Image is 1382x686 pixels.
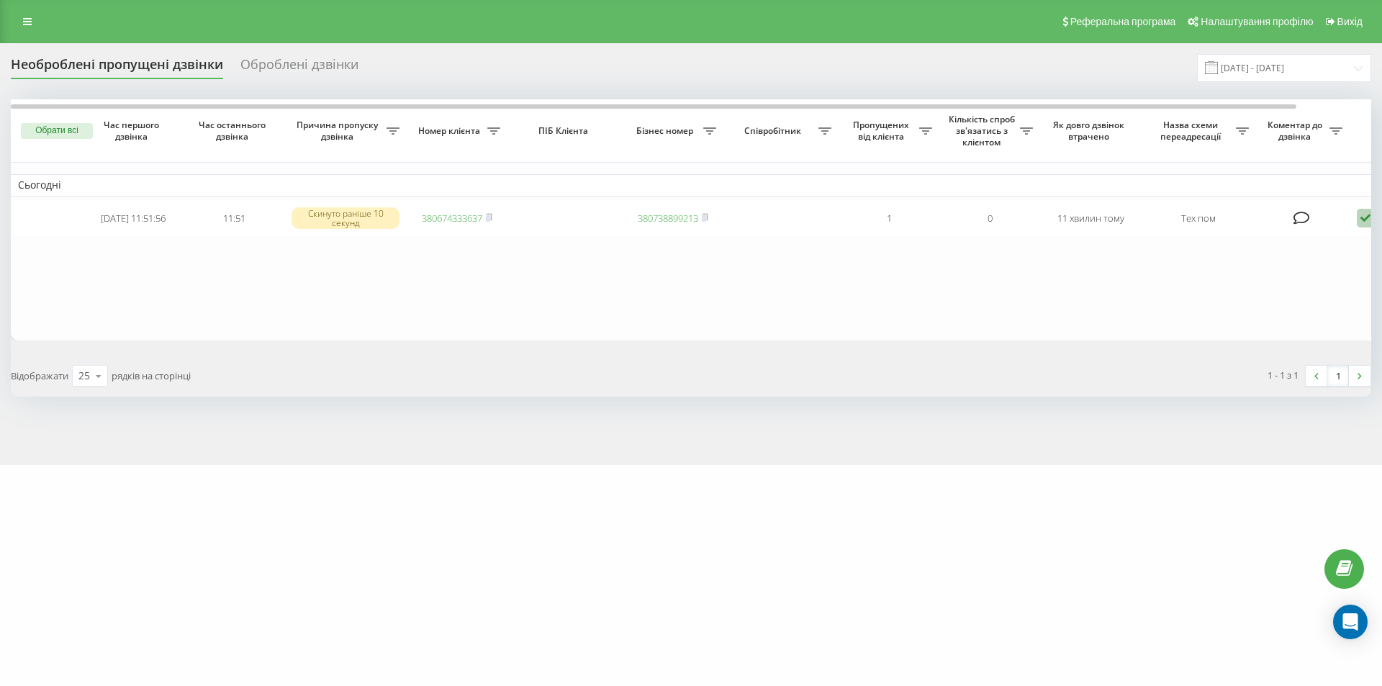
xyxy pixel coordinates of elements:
span: Вихід [1337,16,1363,27]
span: Кількість спроб зв'язатись з клієнтом [947,114,1020,148]
span: Пропущених від клієнта [846,119,919,142]
span: Бізнес номер [630,125,703,137]
a: 380738899213 [638,212,698,225]
a: 380674333637 [422,212,482,225]
a: 1 [1327,366,1349,386]
span: Як довго дзвінок втрачено [1052,119,1129,142]
span: Номер клієнта [414,125,487,137]
div: Скинуто раніше 10 секунд [292,207,399,229]
td: 11:51 [184,199,284,238]
div: 25 [78,369,90,383]
div: Необроблені пропущені дзвінки [11,57,223,79]
span: Реферальна програма [1070,16,1176,27]
div: Open Intercom Messenger [1333,605,1368,639]
span: Співробітник [731,125,818,137]
td: [DATE] 11:51:56 [83,199,184,238]
td: Тех пом [1141,199,1256,238]
span: Коментар до дзвінка [1263,119,1329,142]
span: Час першого дзвінка [94,119,172,142]
div: Оброблені дзвінки [240,57,358,79]
button: Обрати всі [21,123,93,139]
td: 11 хвилин тому [1040,199,1141,238]
span: Налаштування профілю [1201,16,1313,27]
td: 1 [839,199,939,238]
div: 1 - 1 з 1 [1268,368,1299,382]
span: Відображати [11,369,68,382]
span: Причина пропуску дзвінка [292,119,387,142]
td: 0 [939,199,1040,238]
span: Назва схеми переадресації [1148,119,1236,142]
span: рядків на сторінці [112,369,191,382]
span: ПІБ Клієнта [520,125,610,137]
span: Час останнього дзвінка [195,119,273,142]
